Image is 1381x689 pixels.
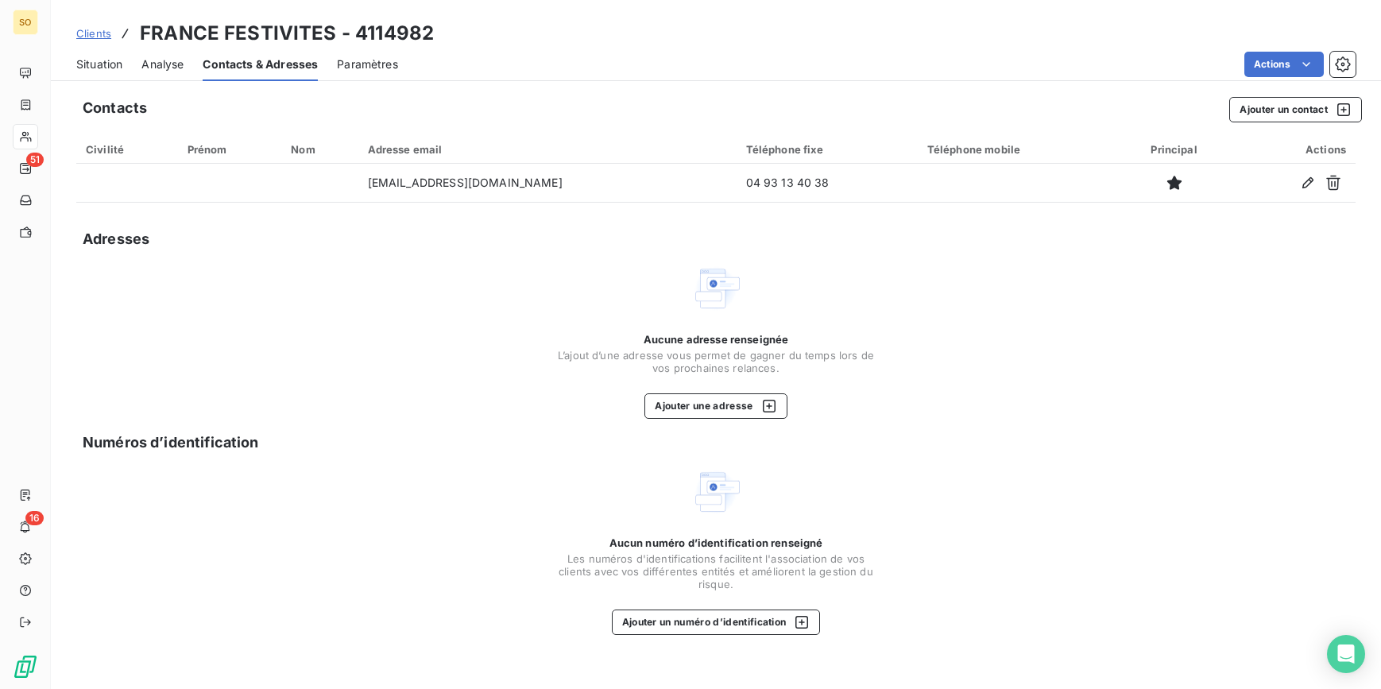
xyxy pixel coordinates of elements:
span: 51 [26,153,44,167]
span: L’ajout d’une adresse vous permet de gagner du temps lors de vos prochaines relances. [557,349,875,374]
h5: Adresses [83,228,149,250]
div: Téléphone fixe [746,143,908,156]
div: Open Intercom Messenger [1327,635,1365,673]
div: Adresse email [368,143,727,156]
span: Clients [76,27,111,40]
img: Empty state [690,263,741,314]
h3: FRANCE FESTIVITES - 4114982 [140,19,434,48]
span: Analyse [141,56,184,72]
div: Prénom [188,143,273,156]
span: Contacts & Adresses [203,56,318,72]
button: Ajouter une adresse [644,393,787,419]
img: Empty state [690,466,741,517]
h5: Contacts [83,97,147,119]
td: 04 93 13 40 38 [737,164,918,202]
button: Ajouter un contact [1229,97,1362,122]
td: [EMAIL_ADDRESS][DOMAIN_NAME] [358,164,737,202]
span: Situation [76,56,122,72]
div: Civilité [86,143,168,156]
a: Clients [76,25,111,41]
img: Logo LeanPay [13,654,38,679]
div: Téléphone mobile [927,143,1107,156]
span: Paramètres [337,56,398,72]
div: Principal [1126,143,1223,156]
h5: Numéros d’identification [83,432,259,454]
span: Aucun numéro d’identification renseigné [609,536,823,549]
div: SO [13,10,38,35]
span: Les numéros d'identifications facilitent l'association de vos clients avec vos différentes entité... [557,552,875,590]
div: Nom [291,143,348,156]
button: Actions [1244,52,1324,77]
span: 16 [25,511,44,525]
button: Ajouter un numéro d’identification [612,610,821,635]
span: Aucune adresse renseignée [644,333,789,346]
div: Actions [1241,143,1346,156]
